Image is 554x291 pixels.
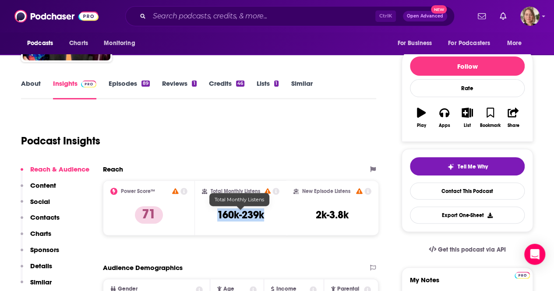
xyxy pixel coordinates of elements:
p: Social [30,197,50,206]
div: 89 [141,81,150,87]
button: Contacts [21,213,60,229]
span: Monitoring [104,37,135,49]
button: Sponsors [21,245,59,262]
a: Lists1 [257,79,279,99]
a: Reviews1 [162,79,196,99]
p: Sponsors [30,245,59,254]
h2: Audience Demographics [103,263,183,272]
div: List [464,123,471,128]
button: Reach & Audience [21,165,89,181]
button: Details [21,262,52,278]
button: Charts [21,229,51,245]
span: For Business [397,37,432,49]
span: For Podcasters [448,37,490,49]
span: Get this podcast via API [438,246,506,253]
img: Podchaser Pro [81,81,96,88]
button: Bookmark [479,102,501,133]
span: New [431,5,447,14]
a: Get this podcast via API [422,239,513,260]
button: Social [21,197,50,214]
button: open menu [501,35,533,52]
div: Rate [410,79,525,97]
button: open menu [21,35,64,52]
button: Follow [410,56,525,76]
button: open menu [442,35,503,52]
button: List [456,102,479,133]
button: open menu [98,35,146,52]
a: Show notifications dropdown [496,9,510,24]
p: Details [30,262,52,270]
h2: Total Monthly Listens [211,188,260,194]
a: About [21,79,41,99]
button: tell me why sparkleTell Me Why [410,157,525,175]
p: Similar [30,278,52,286]
h2: New Episode Listens [302,188,350,194]
span: Logged in as AriFortierPr [520,7,540,26]
span: Charts [69,37,88,49]
button: Apps [433,102,455,133]
a: Credits46 [209,79,244,99]
span: Ctrl K [375,11,396,22]
button: Share [502,102,525,133]
div: Share [507,123,519,128]
div: Bookmark [480,123,501,128]
div: 1 [192,81,196,87]
div: Open Intercom Messenger [524,244,545,265]
p: Charts [30,229,51,238]
p: Reach & Audience [30,165,89,173]
span: Open Advanced [407,14,443,18]
h3: 2k-3.8k [316,208,349,221]
a: Episodes89 [109,79,150,99]
img: tell me why sparkle [447,163,454,170]
div: Search podcasts, credits, & more... [125,6,455,26]
p: Contacts [30,213,60,221]
a: Contact This Podcast [410,182,525,200]
img: Podchaser Pro [515,272,530,279]
span: Tell Me Why [458,163,488,170]
input: Search podcasts, credits, & more... [149,9,375,23]
div: 46 [236,81,244,87]
button: Show profile menu [520,7,540,26]
button: open menu [391,35,443,52]
h1: Podcast Insights [21,134,100,147]
a: InsightsPodchaser Pro [53,79,96,99]
div: Apps [439,123,450,128]
button: Export One-Sheet [410,207,525,224]
button: Content [21,181,56,197]
h2: Reach [103,165,123,173]
button: Open AdvancedNew [403,11,447,21]
span: Total Monthly Listens [215,196,264,203]
a: Pro website [515,270,530,279]
p: Content [30,181,56,189]
img: Podchaser - Follow, Share and Rate Podcasts [14,8,99,25]
p: 71 [135,206,163,224]
button: Play [410,102,433,133]
a: Similar [291,79,312,99]
h2: Power Score™ [121,188,155,194]
span: More [507,37,522,49]
img: User Profile [520,7,540,26]
a: Charts [64,35,93,52]
span: Podcasts [27,37,53,49]
a: Show notifications dropdown [474,9,489,24]
label: My Notes [410,276,525,291]
div: Play [417,123,426,128]
h3: 160k-239k [217,208,264,221]
div: 1 [274,81,279,87]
